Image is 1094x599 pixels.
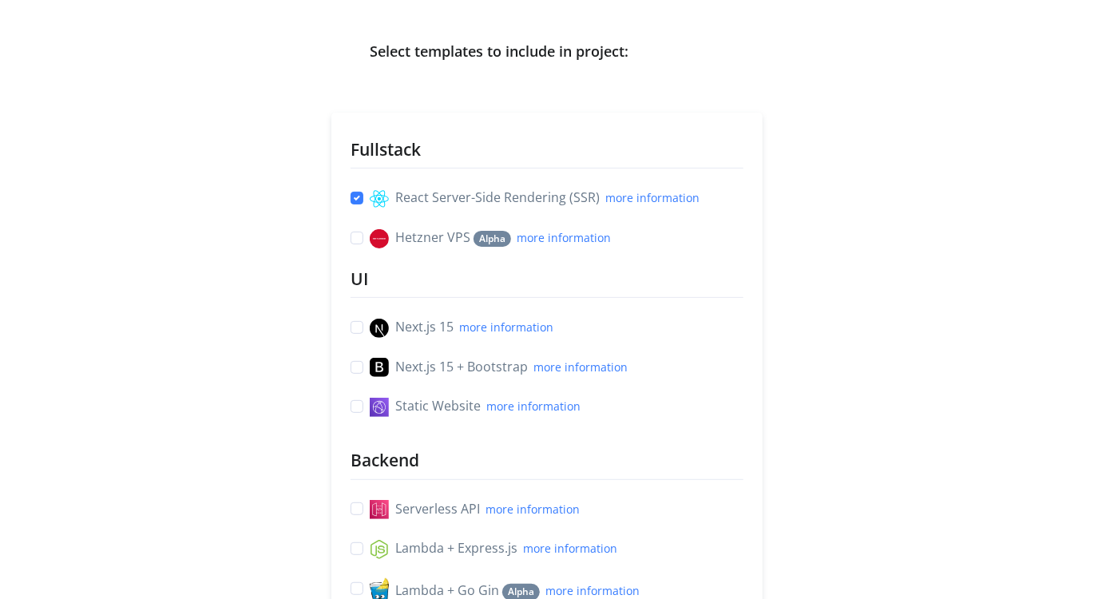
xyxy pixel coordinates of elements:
label: Next.js 15 [370,317,553,338]
img: svg%3e [370,358,389,377]
label: React Server-Side Rendering (SSR) [370,188,700,208]
a: more information [523,541,617,556]
a: more information [545,583,640,598]
h2: Backend [351,449,743,472]
img: svg%3e [370,398,389,417]
label: Lambda + Express.js [370,538,617,559]
label: Next.js 15 + Bootstrap [370,357,628,378]
img: svg%3e [370,500,389,519]
label: Hetzner VPS [370,228,611,248]
img: svg%3e [370,319,389,338]
a: more information [459,319,553,335]
h4: Select templates to include in project: [370,42,724,61]
a: more information [533,359,628,375]
h2: UI [351,268,743,291]
label: Serverless API [370,499,580,520]
a: more information [486,399,581,414]
img: hetzner.svg [370,229,389,248]
a: more information [486,502,580,517]
img: svg%3e [370,189,389,208]
h2: Fullstack [351,138,743,161]
a: more information [605,190,700,205]
label: Static Website [370,396,581,417]
span: Alpha [474,231,511,248]
a: more information [517,230,611,245]
img: svg%3e [370,540,389,559]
